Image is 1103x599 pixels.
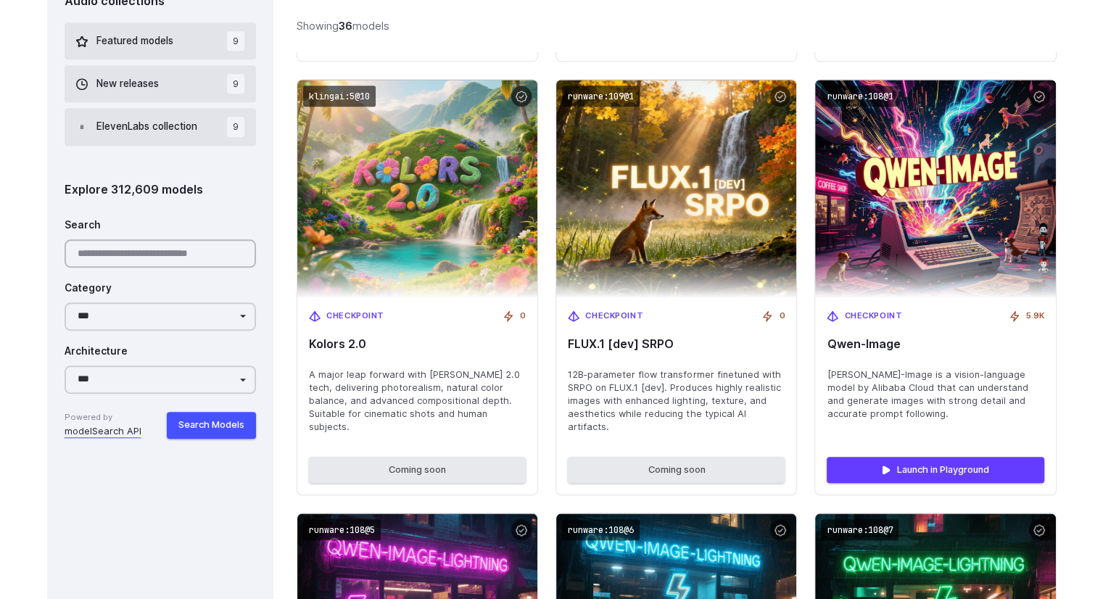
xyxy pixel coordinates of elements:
span: FLUX.1 [dev] SRPO [568,337,785,351]
span: New releases [96,76,159,92]
button: Coming soon [309,457,526,483]
span: 5.9K [1026,310,1044,323]
span: [PERSON_NAME]-Image is a vision-language model by Alibaba Cloud that can understand and generate ... [827,368,1044,421]
button: ElevenLabs collection 9 [65,108,257,145]
span: Kolors 2.0 [309,337,526,351]
code: runware:108@6 [562,519,640,540]
button: Coming soon [568,457,785,483]
label: Category [65,281,112,297]
a: Launch in Playground [827,457,1044,483]
img: Kolors 2.0 [297,80,537,298]
span: 9 [227,31,244,51]
span: Checkpoint [326,310,384,323]
span: Qwen-Image [827,337,1044,351]
button: Featured models 9 [65,22,257,59]
span: ElevenLabs collection [96,119,197,135]
span: 9 [227,74,244,94]
code: runware:108@1 [821,86,898,107]
label: Architecture [65,344,128,360]
span: 0 [520,310,526,323]
select: Category [65,302,257,331]
input: Search [65,239,257,268]
code: runware:109@1 [562,86,640,107]
button: New releases 9 [65,65,257,102]
img: FLUX.1 [dev] SRPO [556,80,796,298]
span: 9 [227,117,244,136]
div: Explore 312,609 models [65,181,257,199]
label: Search [65,218,101,234]
img: Qwen-Image [815,80,1055,298]
span: 0 [779,310,785,323]
span: Featured models [96,33,173,49]
button: Search Models [167,412,256,438]
strong: 36 [339,20,352,32]
code: runware:108@7 [821,519,898,540]
span: Powered by [65,411,141,424]
span: Checkpoint [844,310,902,323]
a: modelSearch API [65,424,141,439]
span: Checkpoint [585,310,643,323]
code: runware:108@5 [303,519,381,540]
code: klingai:5@10 [303,86,376,107]
span: A major leap forward with [PERSON_NAME] 2.0 tech, delivering photorealism, natural color balance,... [309,368,526,434]
div: Showing models [297,17,389,34]
span: 12B‑parameter flow transformer finetuned with SRPO on FLUX.1 [dev]. Produces highly realistic ima... [568,368,785,434]
select: Architecture [65,365,257,394]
